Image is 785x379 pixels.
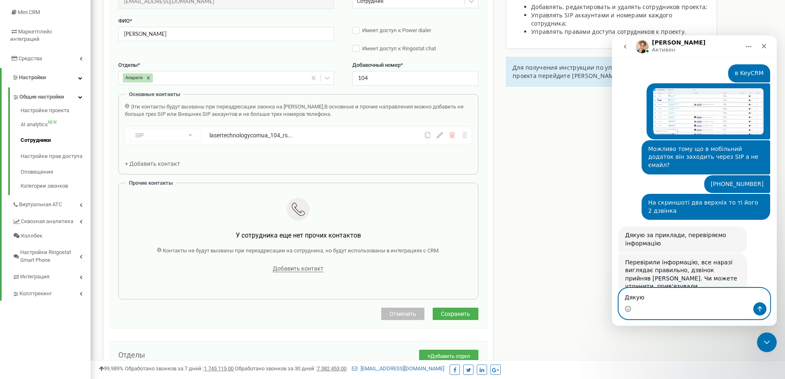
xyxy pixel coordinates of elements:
[352,71,478,85] input: Укажите добавочный номер
[531,28,686,35] span: Управлять правами доступа сотрудников к проекту.
[19,55,42,61] span: Средства
[362,27,431,33] span: Имеет доступ к Power dialer
[12,212,91,229] a: Сквозная аналитика
[21,107,91,117] a: Настройки проекта
[513,64,686,80] span: Для получения инструкции по управлению сотрудниками проекта перейдите [PERSON_NAME]
[441,311,470,317] span: Сохранить
[19,93,64,101] span: Общие настройки
[12,229,91,243] a: Коллбек
[389,311,416,317] span: Отменить
[21,117,91,133] a: AI analyticsNEW
[163,247,440,254] span: Контакты не будут вызваны при переадресации на сотрудника, но будут использованы в интеграциях с ...
[757,332,777,352] iframe: Intercom live chat
[381,308,424,320] button: Отменить
[19,201,62,209] span: Виртуальная АТС
[21,180,91,190] a: Категории звонков
[118,18,130,24] span: ФИО
[118,62,138,68] span: Отделы
[12,284,91,301] a: Коллтрекинг
[12,243,91,267] a: Настройки Ringostat Smart Phone
[19,290,52,298] span: Коллтрекинг
[125,160,180,167] span: + Добавить контакт
[12,87,91,104] a: Общие настройки
[20,249,80,264] span: Настройки Ringostat Smart Phone
[18,9,40,15] span: Mini CRM
[433,308,478,320] button: Сохранить
[317,365,347,372] u: 7 382 453,00
[141,267,155,280] button: Отправить сообщение…
[13,270,19,277] button: Средство выбора эмодзи
[10,28,52,42] span: Маркетплейс интеграций
[13,223,129,312] div: Перевірили інформацію, все наразі виглядає правильно, дзвінок прийняв [PERSON_NAME]. Чи можете ут...
[118,27,334,41] input: Введите ФИО
[430,353,470,359] span: Добавить отдел
[129,180,173,186] span: Прочие контакты
[21,218,73,226] span: Сквозная аналитика
[362,45,436,52] span: Имеет доступ к Ringostat chat
[20,273,49,281] span: Интеграция
[352,365,444,372] a: [EMAIL_ADDRESS][DOMAIN_NAME]
[7,218,135,317] div: Перевірили інформацію, все наразі виглядає правильно, дзвінок прийняв [PERSON_NAME]. Чи можете ут...
[118,351,145,359] span: Отделы
[12,267,91,284] a: Интеграция
[21,132,91,148] a: Сотрудники
[419,350,478,363] button: +Добавить отдел
[236,231,361,239] span: У сотрудника еще нет прочих контактов
[531,3,708,11] span: Добавлять, редактировать и удалять сотрудников проекта;
[204,365,234,372] u: 1 745 115,00
[21,148,91,165] a: Настройки прав доступа
[123,73,144,82] div: Апарати
[2,68,91,87] a: Настройки
[352,62,401,68] span: Добавочный номер
[129,91,180,97] span: Основные контакты
[125,365,234,372] span: Обработано звонков за 7 дней :
[99,365,124,372] span: 99,989%
[235,365,347,372] span: Обработано звонков за 30 дней :
[612,35,777,326] iframe: Intercom live chat
[7,253,158,267] textarea: Ваше сообщение...
[209,131,382,139] div: lasertechnologycomua_104_rs...
[21,164,91,180] a: Оповещения
[21,232,42,240] span: Коллбек
[131,104,324,110] span: Эти контакты будут вызваны при переадресации звонка на [PERSON_NAME].
[12,195,91,212] a: Виртуальная АТС
[19,74,46,80] span: Настройки
[7,218,158,335] div: Volodymyr говорит…
[125,127,472,144] div: SIPlasertechnologycomua_104_rs...
[424,132,431,138] button: Скопировать данные SIP аккаунта
[531,11,672,27] span: Управлять SIP аккаунтами и номерами каждого сотрудника;
[273,265,323,272] span: Добавить контакт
